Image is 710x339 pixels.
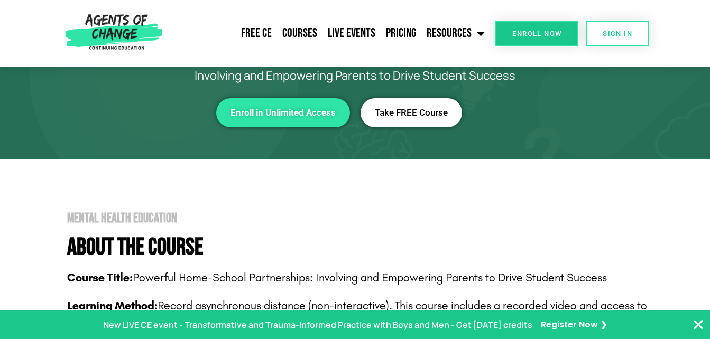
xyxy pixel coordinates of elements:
p: Involving and Empowering Parents to Drive Student Success [96,69,614,82]
h2: Mental Health Education [67,212,657,225]
b: Course Title: [67,271,133,285]
a: Courses [277,20,322,46]
button: Close Banner [692,318,705,331]
span: Enroll Now [512,30,561,37]
span: Enroll in Unlimited Access [230,108,336,117]
a: Take FREE Course [361,98,462,127]
a: Resources [421,20,490,46]
p: Record asynchronous distance (non-interactive). This course includes a recorded video and access ... [67,298,657,331]
h4: About The Course [67,236,657,259]
a: SIGN IN [586,21,649,46]
a: Live Events [322,20,381,46]
a: Register Now ❯ [541,317,607,333]
nav: Menu [167,20,490,46]
a: Pricing [381,20,421,46]
p: New LIVE CE event - Transformative and Trauma-informed Practice with Boys and Men - Get [DATE] cr... [103,317,532,333]
a: Free CE [236,20,277,46]
a: Enroll Now [495,21,578,46]
a: Enroll in Unlimited Access [216,98,350,127]
span: Take FREE Course [375,108,448,117]
span: SIGN IN [603,30,632,37]
p: Powerful Home-School Partnerships: Involving and Empowering Parents to Drive Student Success [67,270,657,286]
b: Learning Method: [67,299,158,313]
